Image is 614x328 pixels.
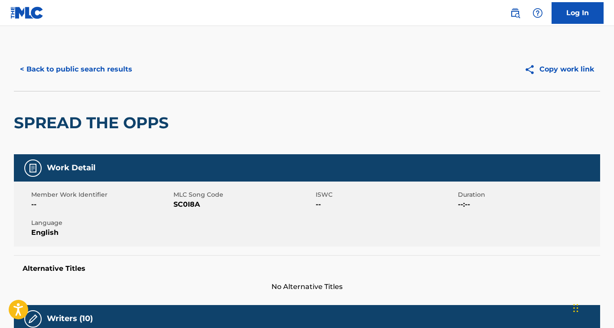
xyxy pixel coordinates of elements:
[458,190,598,199] span: Duration
[316,199,456,210] span: --
[28,314,38,324] img: Writers
[552,2,604,24] a: Log In
[31,227,171,238] span: English
[31,199,171,210] span: --
[532,8,543,18] img: help
[10,6,44,19] img: MLC Logo
[529,4,546,22] div: Help
[28,163,38,173] img: Work Detail
[524,64,539,75] img: Copy work link
[571,286,614,328] iframe: Chat Widget
[458,199,598,210] span: --:--
[31,218,171,227] span: Language
[518,58,600,80] button: Copy work link
[510,8,520,18] img: search
[14,58,138,80] button: < Back to public search results
[14,282,600,292] span: No Alternative Titles
[173,190,314,199] span: MLC Song Code
[47,314,93,324] h5: Writers (10)
[31,190,171,199] span: Member Work Identifier
[14,113,173,133] h2: SPREAD THE OPPS
[23,264,591,273] h5: Alternative Titles
[506,4,524,22] a: Public Search
[316,190,456,199] span: ISWC
[573,295,578,321] div: Drag
[47,163,95,173] h5: Work Detail
[173,199,314,210] span: SC0I8A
